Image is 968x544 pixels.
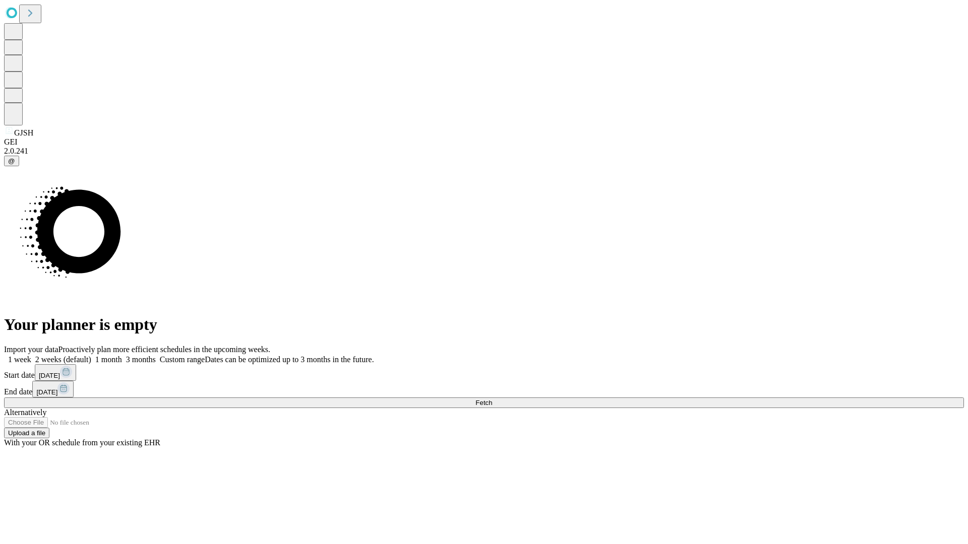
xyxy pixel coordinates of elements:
button: [DATE] [35,364,76,381]
span: [DATE] [39,372,60,379]
span: Import your data [4,345,58,354]
button: @ [4,156,19,166]
span: Proactively plan more efficient schedules in the upcoming weeks. [58,345,270,354]
span: 3 months [126,355,156,364]
span: GJSH [14,128,33,137]
button: [DATE] [32,381,74,397]
button: Upload a file [4,428,49,438]
h1: Your planner is empty [4,315,964,334]
span: Dates can be optimized up to 3 months in the future. [205,355,374,364]
span: Custom range [160,355,205,364]
span: 1 month [95,355,122,364]
span: 2 weeks (default) [35,355,91,364]
div: 2.0.241 [4,147,964,156]
div: GEI [4,138,964,147]
div: End date [4,381,964,397]
span: Alternatively [4,408,46,417]
span: @ [8,157,15,165]
span: Fetch [475,399,492,406]
span: 1 week [8,355,31,364]
span: [DATE] [36,388,57,396]
span: With your OR schedule from your existing EHR [4,438,160,447]
button: Fetch [4,397,964,408]
div: Start date [4,364,964,381]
